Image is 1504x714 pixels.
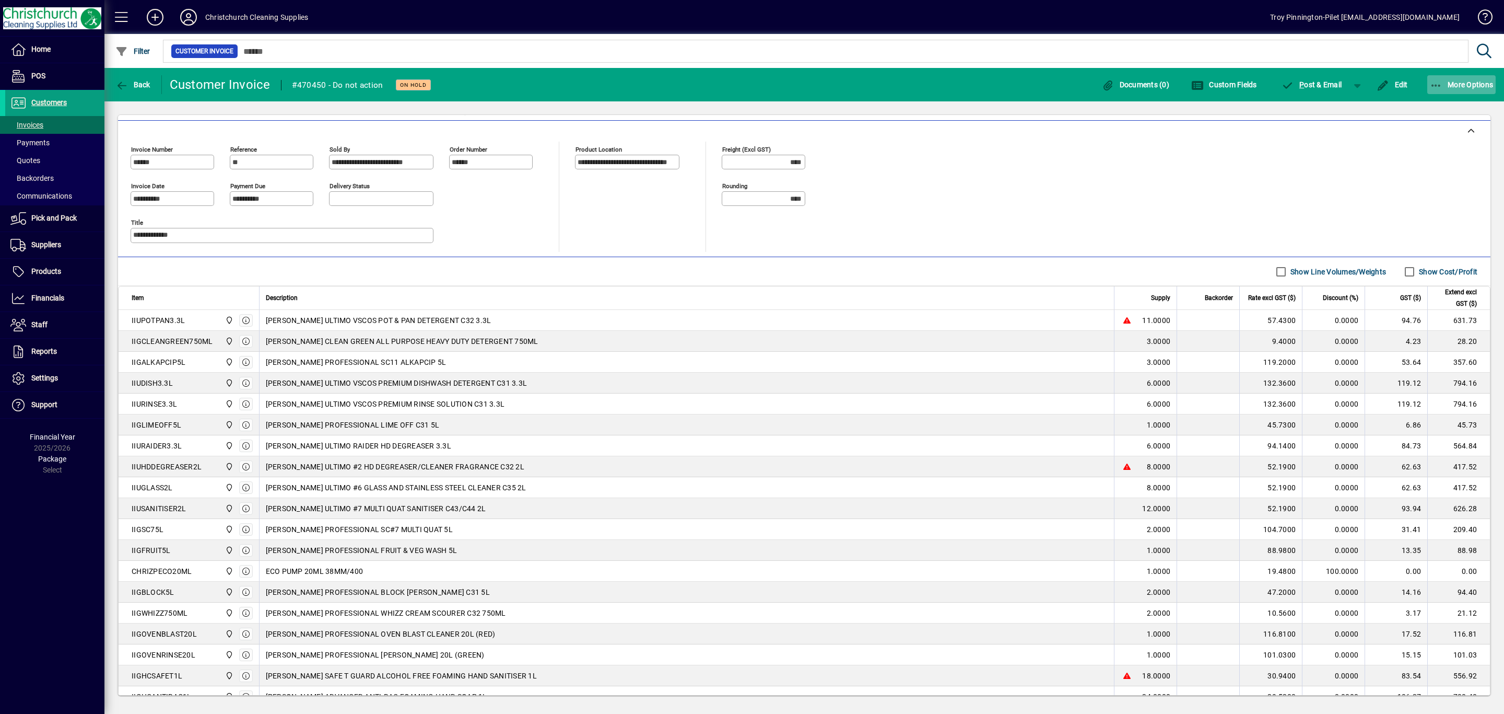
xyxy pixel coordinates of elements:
[1427,394,1490,414] td: 794.16
[138,8,172,27] button: Add
[1427,603,1490,624] td: 21.12
[1246,441,1296,451] div: 94.1400
[1302,414,1365,435] td: 0.0000
[1430,80,1494,89] span: More Options
[131,182,164,190] mat-label: Invoice date
[113,75,153,94] button: Back
[1427,624,1490,644] td: 116.81
[1099,75,1172,94] button: Documents (0)
[205,9,308,26] div: Christchurch Cleaning Supplies
[113,42,153,61] button: Filter
[1147,608,1171,618] span: 2.0000
[1427,414,1490,435] td: 45.73
[266,629,496,639] span: [PERSON_NAME] PROFESSIONAL OVEN BLAST CLEANER 20L (RED)
[132,357,185,367] div: IIGALKAPCIP5L
[1246,671,1296,681] div: 30.9400
[1246,629,1296,639] div: 116.8100
[1147,482,1171,493] span: 8.0000
[5,116,104,134] a: Invoices
[1302,394,1365,414] td: 0.0000
[5,205,104,232] a: Pick and Pack
[132,650,195,660] div: IIGOVENRINSE20L
[132,545,171,556] div: IIGFRUIT5L
[266,545,457,556] span: [PERSON_NAME] PROFESSIONAL FRUIT & VEG WASH 5L
[292,77,383,94] div: #470450 - Do not action
[1365,582,1427,603] td: 14.16
[222,336,234,347] span: Christchurch Cleaning Supplies Ltd
[266,315,491,326] span: [PERSON_NAME] ULTIMO VSCOS POT & PAN DETERGENT C32 3.3L
[1142,692,1170,702] span: 24.0000
[10,174,54,182] span: Backorders
[132,608,187,618] div: IIGWHIZZ750ML
[31,347,57,355] span: Reports
[31,240,61,249] span: Suppliers
[1302,665,1365,686] td: 0.0000
[1270,9,1460,26] div: Troy Pinnington-Pilet [EMAIL_ADDRESS][DOMAIN_NAME]
[222,670,234,682] span: Christchurch Cleaning Supplies Ltd
[10,139,50,147] span: Payments
[266,336,538,347] span: [PERSON_NAME] CLEAN GREEN ALL PURPOSE HEAVY DUTY DETERGENT 750ML
[31,294,64,302] span: Financials
[1282,80,1342,89] span: ost & Email
[266,482,526,493] span: [PERSON_NAME] ULTIMO #6 GLASS AND STAINLESS STEEL CLEANER C35 2L
[1365,686,1427,707] td: 106.27
[1365,394,1427,414] td: 119.12
[5,169,104,187] a: Backorders
[1246,378,1296,388] div: 132.3600
[1205,292,1233,304] span: Backorder
[1302,477,1365,498] td: 0.0000
[266,587,490,597] span: [PERSON_NAME] PROFESSIONAL BLOCK [PERSON_NAME] C31 5L
[132,441,182,451] div: IIURAIDER3.3L
[266,524,453,535] span: [PERSON_NAME] PROFESSIONAL SC#7 MULTI QUAT 5L
[575,146,622,153] mat-label: Product location
[266,671,537,681] span: [PERSON_NAME] SAFE T GUARD ALCOHOL FREE FOAMING HAND SANITISER 1L
[1147,587,1171,597] span: 2.0000
[1374,75,1411,94] button: Edit
[1246,503,1296,514] div: 52.1900
[132,692,192,702] div: IIGHCANTIBAC1L
[1302,644,1365,665] td: 0.0000
[1189,75,1260,94] button: Custom Fields
[104,75,162,94] app-page-header-button: Back
[1427,435,1490,456] td: 564.84
[1365,665,1427,686] td: 83.54
[1365,561,1427,582] td: 0.00
[330,182,370,190] mat-label: Delivery status
[230,146,257,153] mat-label: Reference
[266,566,363,577] span: ECO PUMP 20ML 38MM/400
[132,315,185,326] div: IIUPOTPAN3.3L
[132,524,163,535] div: IIGSC75L
[5,232,104,258] a: Suppliers
[132,587,174,597] div: IIGBLOCK5L
[132,336,213,347] div: IIGCLEANGREEN750ML
[1365,540,1427,561] td: 13.35
[450,146,487,153] mat-label: Order number
[1400,292,1421,304] span: GST ($)
[1365,435,1427,456] td: 84.73
[5,392,104,418] a: Support
[1427,561,1490,582] td: 0.00
[1302,686,1365,707] td: 0.0000
[1147,545,1171,556] span: 1.0000
[222,315,234,326] span: Christchurch Cleaning Supplies Ltd
[1427,310,1490,331] td: 631.73
[1417,267,1477,277] label: Show Cost/Profit
[5,339,104,365] a: Reports
[266,692,487,702] span: [PERSON_NAME] ADVANCED ANTI-BAC FOAMING HAND SOAP 1L
[1302,519,1365,540] td: 0.0000
[132,671,182,681] div: IIGHCSAFET1L
[1246,462,1296,472] div: 52.1900
[1142,503,1170,514] span: 12.0000
[1147,524,1171,535] span: 2.0000
[1365,477,1427,498] td: 62.63
[1365,603,1427,624] td: 3.17
[1147,378,1171,388] span: 6.0000
[115,47,150,55] span: Filter
[1365,644,1427,665] td: 15.15
[222,545,234,556] span: Christchurch Cleaning Supplies Ltd
[222,461,234,473] span: Christchurch Cleaning Supplies Ltd
[1246,608,1296,618] div: 10.5600
[1302,310,1365,331] td: 0.0000
[266,441,451,451] span: [PERSON_NAME] ULTIMO RAIDER HD DEGREASER 3.3L
[222,628,234,640] span: Christchurch Cleaning Supplies Ltd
